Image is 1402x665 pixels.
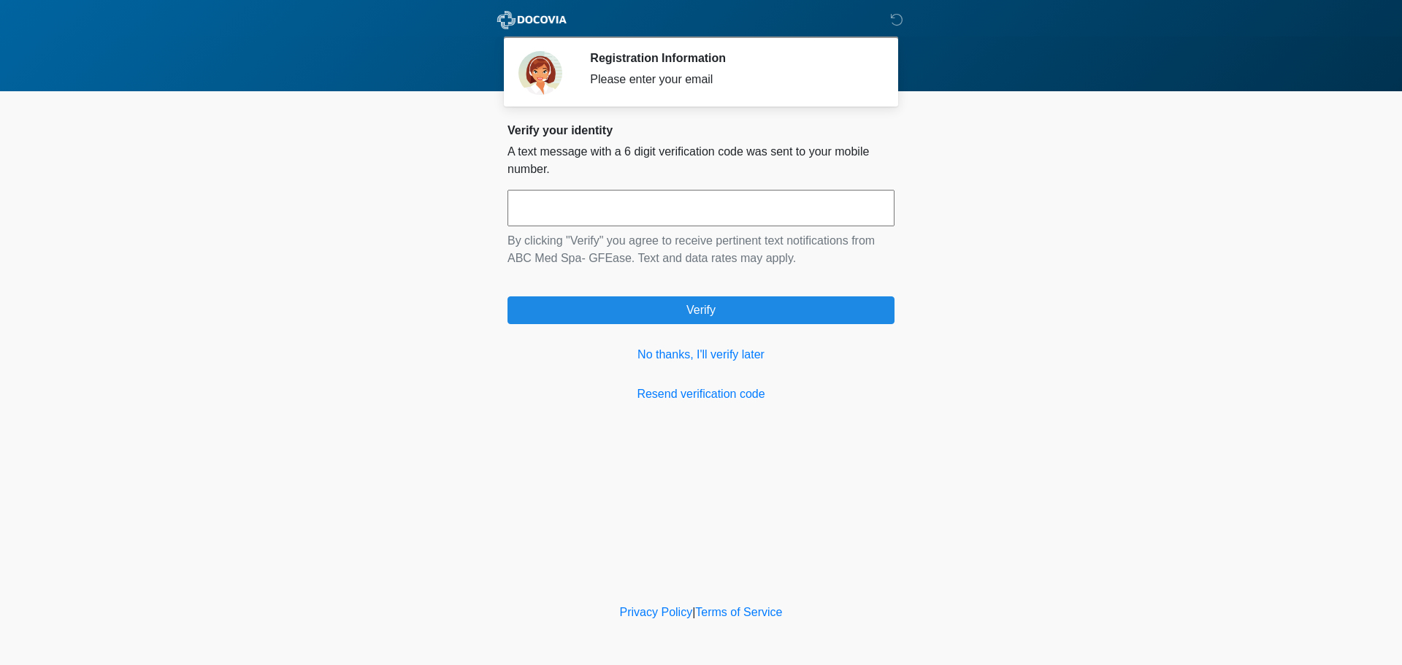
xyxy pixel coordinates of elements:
[620,606,693,618] a: Privacy Policy
[507,143,895,178] p: A text message with a 6 digit verification code was sent to your mobile number.
[507,385,895,403] a: Resend verification code
[507,346,895,364] a: No thanks, I'll verify later
[518,51,562,95] img: Agent Avatar
[692,606,695,618] a: |
[507,232,895,267] p: By clicking "Verify" you agree to receive pertinent text notifications from ABC Med Spa- GFEase. ...
[695,606,782,618] a: Terms of Service
[590,71,873,88] div: Please enter your email
[493,11,571,29] img: ABC Med Spa- GFEase Logo
[590,51,873,65] h2: Registration Information
[507,123,895,137] h2: Verify your identity
[507,296,895,324] button: Verify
